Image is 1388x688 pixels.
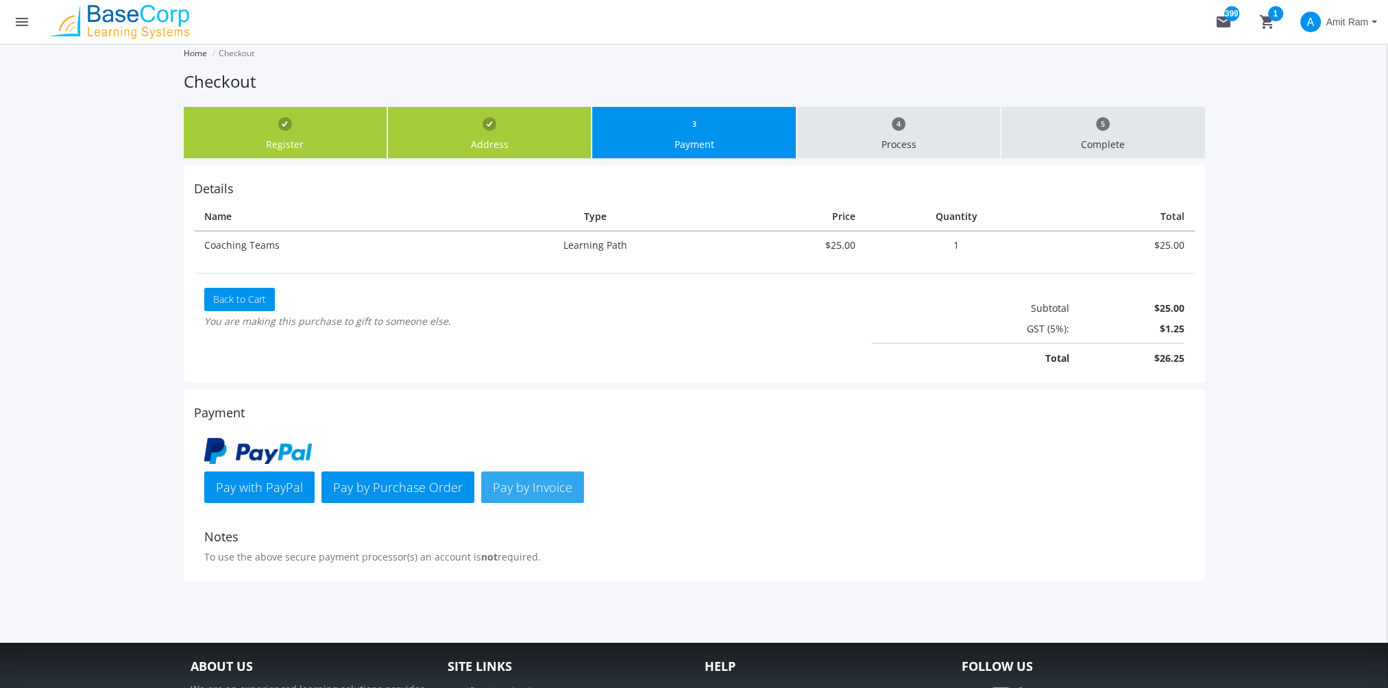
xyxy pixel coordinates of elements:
a: Home [184,47,207,59]
strong: $1.25 [1159,322,1184,335]
p: Register [194,138,376,151]
span: Pay by Purchase Order [333,479,463,495]
p: Process [807,138,990,151]
p: Payment [602,138,785,151]
strong: $25.00 [1154,302,1184,315]
th: Total [1047,203,1194,231]
li: Checkout [209,44,254,63]
th: Price [718,203,865,231]
span: 4 [897,119,901,129]
mat-icon: mail [1215,14,1232,30]
h4: About Us [191,660,427,674]
mat-icon: menu [14,14,30,30]
button: Pay with PayPal [204,471,315,503]
th: Type [473,203,718,231]
strong: $26.25 [1154,352,1184,365]
label: Subtotal [871,302,1080,315]
h4: Follow Us [962,660,1198,674]
button: Pay by Purchase Order [321,471,474,503]
mat-icon: shopping_cart [1259,14,1276,30]
td: $25.00 [718,231,865,259]
span: 3 [692,119,696,129]
i: You are making this purchase to gift to someone else. [204,315,451,328]
td: 1 [866,231,1047,259]
h4: Notes [204,530,1184,544]
td: $25.00 [1047,231,1194,259]
th: Quantity [866,203,1047,231]
td: Learning Path [473,231,718,259]
h4: Payment [194,406,1195,420]
span: 5 [1101,119,1105,129]
strong: Total [1045,352,1069,365]
button: Pay by Invoice [481,471,584,503]
h1: Checkout [184,70,1205,93]
h4: Help [705,660,941,674]
h4: Site Links [448,660,684,674]
span: To use the above secure payment processor(s) an account is required. [204,550,1184,564]
a: Back to Cart [204,288,275,311]
p: Complete [1012,138,1194,151]
span: (5%): [1047,322,1069,335]
th: Name [194,203,473,231]
span: A [1300,12,1321,32]
b: not [481,550,498,563]
p: Address [398,138,581,151]
h4: Details [194,182,1195,196]
td: Coaching Teams [194,231,473,259]
img: PayPal [204,437,313,465]
img: logo.png [44,5,195,39]
span: Pay by Invoice [493,479,572,495]
span: Pay with PayPal [216,479,303,495]
span: Amit Ram [1326,10,1368,34]
span: GST [1027,322,1045,335]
